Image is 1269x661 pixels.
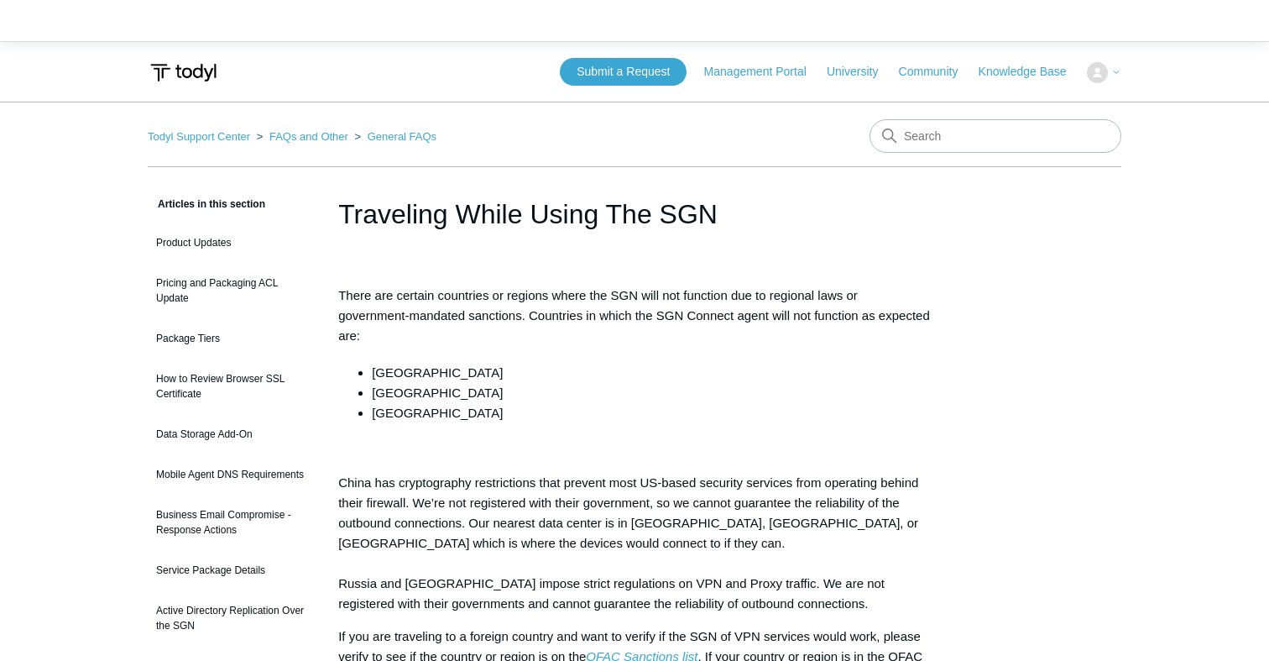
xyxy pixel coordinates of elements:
[148,459,313,491] a: Mobile Agent DNS Requirements
[148,130,253,143] li: Todyl Support Center
[827,63,895,81] a: University
[704,63,823,81] a: Management Portal
[253,130,352,143] li: FAQs and Other
[148,57,219,88] img: Todyl Support Center Help Center home page
[899,63,975,81] a: Community
[148,363,313,410] a: How to Review Browser SSL Certificate
[869,119,1121,153] input: Search
[372,383,931,403] li: [GEOGRAPHIC_DATA]
[148,554,313,586] a: Service Package Details
[148,227,313,259] a: Product Updates
[979,63,1084,81] a: Knowledge Base
[560,58,687,86] a: Submit a Request
[148,323,313,354] a: Package Tiers
[148,198,265,210] span: Articles in this section
[338,473,931,614] p: China has cryptography restrictions that prevent most US-based security services from operating b...
[148,499,313,546] a: Business Email Compromise - Response Actions
[269,130,348,143] a: FAQs and Other
[148,595,313,642] a: Active Directory Replication Over the SGN
[368,130,436,143] a: General FAQs
[148,130,250,143] a: Todyl Support Center
[148,267,313,314] a: Pricing and Packaging ACL Update
[338,286,931,346] p: There are certain countries or regions where the SGN will not function due to regional laws or go...
[148,418,313,450] a: Data Storage Add-On
[352,130,437,143] li: General FAQs
[372,403,931,423] li: [GEOGRAPHIC_DATA]
[372,363,931,383] li: [GEOGRAPHIC_DATA]
[338,194,931,234] h1: Traveling While Using The SGN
